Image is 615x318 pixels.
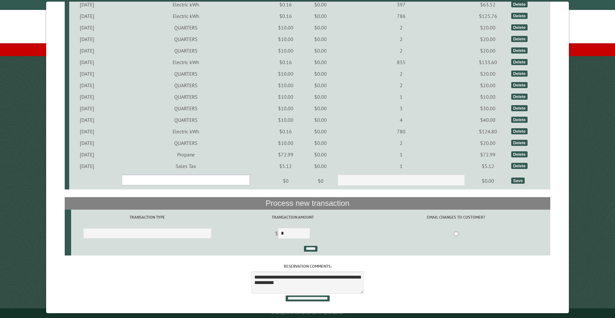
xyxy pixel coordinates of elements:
[336,45,466,56] td: 2
[69,22,105,33] td: [DATE]
[69,68,105,79] td: [DATE]
[105,126,266,137] td: Electric kWh
[69,10,105,22] td: [DATE]
[511,140,528,146] div: Delete
[105,22,266,33] td: QUARTERS
[466,172,510,190] td: $0.00
[305,10,336,22] td: $0.00
[266,56,305,68] td: $0.16
[336,68,466,79] td: 2
[266,172,305,190] td: $0
[69,91,105,103] td: [DATE]
[105,33,266,45] td: QUARTERS
[336,114,466,126] td: 4
[266,22,305,33] td: $10.00
[336,22,466,33] td: 2
[224,225,362,243] td: $
[105,114,266,126] td: QUARTERS
[466,160,510,172] td: $5.12
[266,149,305,160] td: $72.99
[336,79,466,91] td: 2
[466,33,510,45] td: $20.00
[105,160,266,172] td: Sales Tax
[69,56,105,68] td: [DATE]
[72,214,223,220] label: Transaction Type
[511,117,528,123] div: Delete
[305,56,336,68] td: $0.00
[363,214,549,220] label: Email changes to customer?
[105,79,266,91] td: QUARTERS
[466,56,510,68] td: $133.60
[69,126,105,137] td: [DATE]
[266,137,305,149] td: $10.00
[466,114,510,126] td: $40.00
[271,311,344,315] small: © Campground Commander LLC. All rights reserved.
[336,126,466,137] td: 780
[305,91,336,103] td: $0.00
[266,160,305,172] td: $5.12
[466,91,510,103] td: $10.00
[105,45,266,56] td: QUARTERS
[336,137,466,149] td: 2
[305,160,336,172] td: $0.00
[305,137,336,149] td: $0.00
[105,103,266,114] td: QUARTERS
[305,172,336,190] td: $0
[336,103,466,114] td: 3
[466,45,510,56] td: $20.00
[105,91,266,103] td: QUARTERS
[511,163,528,169] div: Delete
[266,114,305,126] td: $10.00
[69,103,105,114] td: [DATE]
[466,22,510,33] td: $20.00
[336,10,466,22] td: 786
[511,1,528,7] div: Delete
[305,149,336,160] td: $0.00
[511,47,528,54] div: Delete
[105,149,266,160] td: Propane
[266,45,305,56] td: $10.00
[466,68,510,79] td: $20.00
[266,10,305,22] td: $0.16
[305,68,336,79] td: $0.00
[336,56,466,68] td: 835
[305,126,336,137] td: $0.00
[336,160,466,172] td: 1
[266,91,305,103] td: $10.00
[69,149,105,160] td: [DATE]
[69,137,105,149] td: [DATE]
[69,45,105,56] td: [DATE]
[105,137,266,149] td: QUARTERS
[225,214,361,220] label: Transaction Amount
[511,36,528,42] div: Delete
[466,149,510,160] td: $72.99
[105,68,266,79] td: QUARTERS
[266,68,305,79] td: $10.00
[511,178,525,184] div: Save
[336,91,466,103] td: 1
[511,94,528,100] div: Delete
[305,45,336,56] td: $0.00
[69,33,105,45] td: [DATE]
[511,59,528,65] div: Delete
[69,160,105,172] td: [DATE]
[105,56,266,68] td: Electric kWh
[105,10,266,22] td: Electric kWh
[466,79,510,91] td: $20.00
[511,151,528,157] div: Delete
[466,126,510,137] td: $124.80
[305,103,336,114] td: $0.00
[336,149,466,160] td: 1
[266,79,305,91] td: $10.00
[511,82,528,88] div: Delete
[305,114,336,126] td: $0.00
[466,10,510,22] td: $125.76
[511,128,528,134] div: Delete
[511,13,528,19] div: Delete
[69,114,105,126] td: [DATE]
[305,22,336,33] td: $0.00
[511,24,528,30] div: Delete
[65,263,551,269] label: Reservation comments:
[65,197,551,209] th: Process new transaction
[266,103,305,114] td: $10.00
